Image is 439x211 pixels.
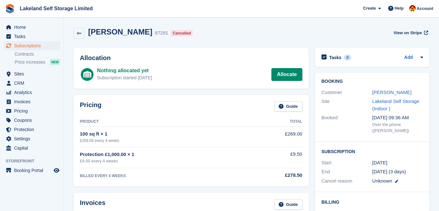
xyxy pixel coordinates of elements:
[344,55,351,60] div: 0
[15,51,60,57] a: Contracts
[171,30,193,36] div: Cancelled
[5,4,15,13] img: stora-icon-8386f47178a22dfd0bd8f6a31ec36ba5ce8667c1dd55bd0f319d3a0aa187defe.svg
[80,130,249,138] div: 100 sq ft × 1
[393,30,422,36] span: View on Stripe
[391,27,429,38] a: View on Stripe
[322,159,372,167] div: Start
[17,3,95,14] a: Lakeland Self Storage Limited
[3,32,60,41] a: menu
[409,5,416,12] img: Diane Carney
[372,98,420,111] a: Lakeland Self Storage (Indoor )
[80,158,249,164] div: £9.50 every 4 weeks
[271,68,302,81] a: Allocate
[3,41,60,50] a: menu
[3,125,60,134] a: menu
[50,59,60,65] div: NEW
[14,134,52,143] span: Settings
[249,172,302,179] div: £278.50
[80,117,249,127] th: Product
[3,166,60,175] a: menu
[372,178,392,184] span: Unknown
[155,29,168,37] div: 87281
[363,5,376,12] span: Create
[395,5,404,12] span: Help
[249,147,302,168] td: £9.50
[15,59,45,65] span: Price increases
[14,32,52,41] span: Tasks
[53,167,60,174] a: Preview store
[274,199,302,210] a: Guide
[322,199,423,205] h2: Billing
[14,97,52,106] span: Invoices
[322,98,372,112] div: Site
[97,67,152,74] div: Nothing allocated yet
[3,97,60,106] a: menu
[80,151,249,158] div: Protection £1,000.00 × 1
[322,168,372,176] div: End
[3,69,60,78] a: menu
[249,127,302,147] td: £269.00
[14,166,52,175] span: Booking Portal
[14,116,52,125] span: Coupons
[80,138,249,144] div: £269.00 every 4 weeks
[14,23,52,32] span: Home
[14,144,52,152] span: Capital
[322,177,372,185] div: Cancel reason
[3,134,60,143] a: menu
[372,169,406,174] span: [DATE] (3 days)
[80,101,102,112] h2: Pricing
[372,114,423,121] div: [DATE] 09:36 AM
[14,125,52,134] span: Protection
[322,148,423,154] h2: Subscription
[3,88,60,97] a: menu
[322,79,423,84] h2: Booking
[14,69,52,78] span: Sites
[322,114,372,134] div: Booked
[80,199,105,210] h2: Invoices
[3,144,60,152] a: menu
[329,55,342,60] h2: Tasks
[14,88,52,97] span: Analytics
[372,121,423,134] div: Over the phone ([PERSON_NAME])
[322,89,372,96] div: Customer
[3,23,60,32] a: menu
[274,101,302,112] a: Guide
[249,117,302,127] th: Total
[3,79,60,88] a: menu
[80,54,302,62] h2: Allocation
[14,106,52,115] span: Pricing
[14,79,52,88] span: CRM
[3,106,60,115] a: menu
[372,159,387,167] time: 2025-05-29 00:00:00 UTC
[6,158,64,164] span: Storefront
[15,59,60,66] a: Price increases NEW
[97,74,152,81] div: Subscription started [DATE]
[3,116,60,125] a: menu
[14,41,52,50] span: Subscriptions
[88,27,152,36] h2: [PERSON_NAME]
[404,54,413,61] a: Add
[372,90,412,95] a: [PERSON_NAME]
[80,173,249,179] div: BILLED EVERY 4 WEEKS
[417,5,433,12] span: Account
